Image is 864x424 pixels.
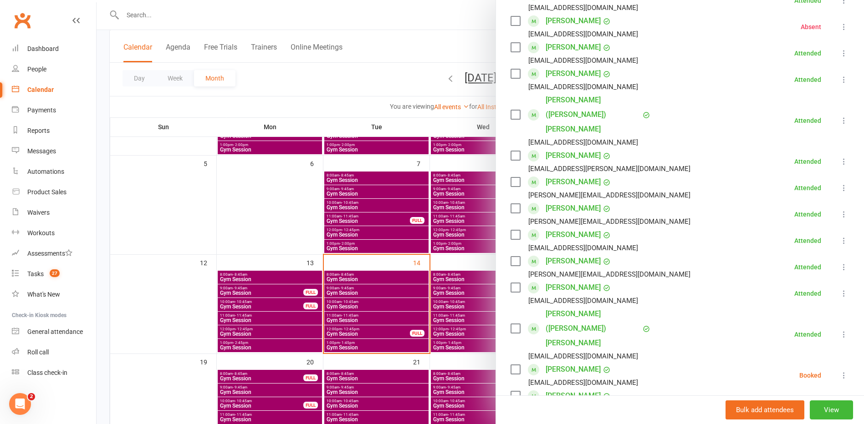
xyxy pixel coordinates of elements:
[12,100,96,121] a: Payments
[27,209,50,216] div: Waivers
[528,350,638,362] div: [EMAIL_ADDRESS][DOMAIN_NAME]
[27,45,59,52] div: Dashboard
[12,284,96,305] a: What's New
[546,148,601,163] a: [PERSON_NAME]
[528,55,638,66] div: [EMAIL_ADDRESS][DOMAIN_NAME]
[546,389,601,403] a: [PERSON_NAME]
[12,363,96,383] a: Class kiosk mode
[546,254,601,268] a: [PERSON_NAME]
[12,322,96,342] a: General attendance kiosk mode
[27,106,56,114] div: Payments
[12,264,96,284] a: Tasks 27
[794,331,821,338] div: Attended
[27,229,55,237] div: Workouts
[546,201,601,216] a: [PERSON_NAME]
[528,28,638,40] div: [EMAIL_ADDRESS][DOMAIN_NAME]
[27,348,49,356] div: Roll call
[546,307,640,350] a: [PERSON_NAME] ([PERSON_NAME]) [PERSON_NAME]
[801,24,821,30] div: Absent
[28,393,35,400] span: 2
[794,237,821,244] div: Attended
[810,400,853,419] button: View
[794,185,821,191] div: Attended
[27,369,67,376] div: Class check-in
[528,136,638,148] div: [EMAIL_ADDRESS][DOMAIN_NAME]
[27,86,54,93] div: Calendar
[12,182,96,202] a: Product Sales
[528,2,638,14] div: [EMAIL_ADDRESS][DOMAIN_NAME]
[546,93,640,136] a: [PERSON_NAME] ([PERSON_NAME]) [PERSON_NAME]
[528,295,638,307] div: [EMAIL_ADDRESS][DOMAIN_NAME]
[794,158,821,165] div: Attended
[12,223,96,243] a: Workouts
[528,216,690,227] div: [PERSON_NAME][EMAIL_ADDRESS][DOMAIN_NAME]
[12,342,96,363] a: Roll call
[12,162,96,182] a: Automations
[528,268,690,280] div: [PERSON_NAME][EMAIL_ADDRESS][DOMAIN_NAME]
[27,291,60,298] div: What's New
[12,39,96,59] a: Dashboard
[528,81,638,93] div: [EMAIL_ADDRESS][DOMAIN_NAME]
[12,141,96,162] a: Messages
[528,242,638,254] div: [EMAIL_ADDRESS][DOMAIN_NAME]
[546,66,601,81] a: [PERSON_NAME]
[794,211,821,217] div: Attended
[794,117,821,124] div: Attended
[27,270,44,278] div: Tasks
[794,264,821,270] div: Attended
[27,328,83,335] div: General attendance
[546,227,601,242] a: [PERSON_NAME]
[528,163,690,175] div: [EMAIL_ADDRESS][PERSON_NAME][DOMAIN_NAME]
[11,9,34,32] a: Clubworx
[726,400,804,419] button: Bulk add attendees
[799,372,821,379] div: Booked
[50,269,60,277] span: 27
[546,362,601,377] a: [PERSON_NAME]
[794,290,821,297] div: Attended
[546,40,601,55] a: [PERSON_NAME]
[27,188,66,196] div: Product Sales
[12,243,96,264] a: Assessments
[27,168,64,175] div: Automations
[546,175,601,189] a: [PERSON_NAME]
[528,377,638,389] div: [EMAIL_ADDRESS][DOMAIN_NAME]
[794,76,821,83] div: Attended
[12,121,96,141] a: Reports
[794,50,821,56] div: Attended
[546,14,601,28] a: [PERSON_NAME]
[27,127,50,134] div: Reports
[12,202,96,223] a: Waivers
[27,66,46,73] div: People
[27,250,72,257] div: Assessments
[546,280,601,295] a: [PERSON_NAME]
[12,59,96,80] a: People
[12,80,96,100] a: Calendar
[9,393,31,415] iframe: Intercom live chat
[528,189,690,201] div: [PERSON_NAME][EMAIL_ADDRESS][DOMAIN_NAME]
[27,147,56,155] div: Messages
